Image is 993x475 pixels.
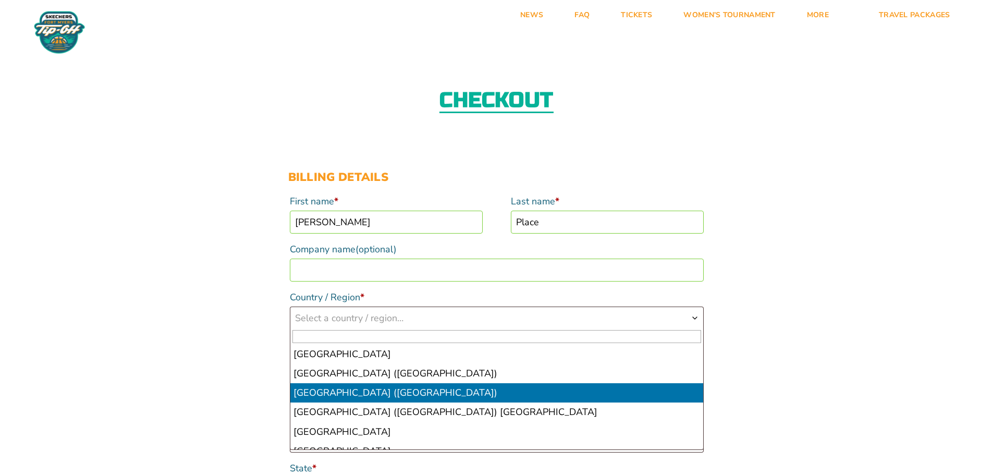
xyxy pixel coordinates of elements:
[290,442,703,461] li: [GEOGRAPHIC_DATA]
[290,383,703,403] li: [GEOGRAPHIC_DATA] ([GEOGRAPHIC_DATA])
[31,10,88,54] img: Fort Myers Tip-Off
[355,243,397,255] span: (optional)
[290,192,483,211] label: First name
[511,192,704,211] label: Last name
[290,403,703,422] li: [GEOGRAPHIC_DATA] ([GEOGRAPHIC_DATA]) [GEOGRAPHIC_DATA]
[290,364,703,383] li: [GEOGRAPHIC_DATA] ([GEOGRAPHIC_DATA])
[290,240,704,259] label: Company name
[439,90,554,113] h2: Checkout
[290,422,703,442] li: [GEOGRAPHIC_DATA]
[288,170,705,184] h3: Billing details
[295,312,403,324] span: Select a country / region…
[290,307,704,330] span: Country / Region
[290,288,704,307] label: Country / Region
[290,345,703,364] li: [GEOGRAPHIC_DATA]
